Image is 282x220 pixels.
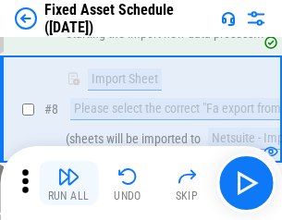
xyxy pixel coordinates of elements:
div: Import Sheet [88,68,162,91]
img: Run All [57,165,80,188]
img: Undo [116,165,139,188]
div: Undo [114,190,141,202]
div: Run All [48,190,90,202]
img: Support [221,11,236,26]
img: Settings menu [245,7,267,30]
button: Skip [157,161,216,205]
img: Skip [176,165,198,188]
div: Fixed Asset Schedule ([DATE]) [44,1,214,36]
button: Undo [98,161,157,205]
div: Skip [176,190,199,202]
img: Back [15,7,37,30]
img: Main button [231,168,261,198]
span: # 8 [44,102,58,116]
button: Run All [39,161,98,205]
